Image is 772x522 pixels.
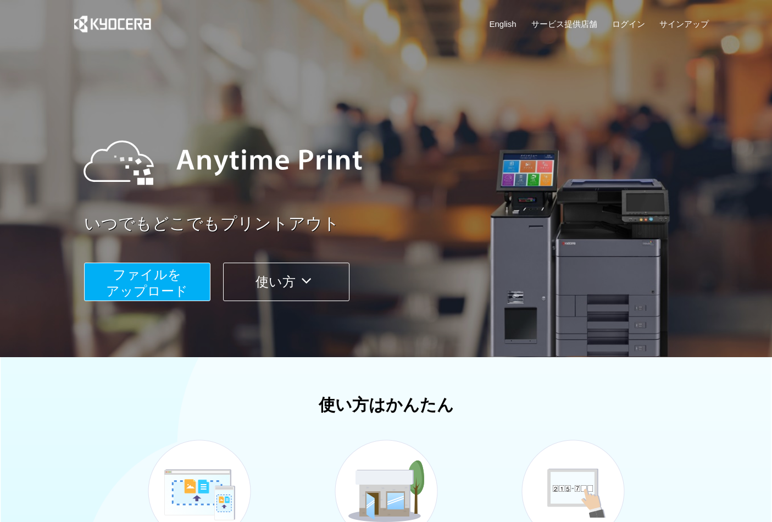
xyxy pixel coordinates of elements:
span: ファイルを ​​アップロード [106,267,188,298]
button: ファイルを​​アップロード [84,263,210,301]
a: English [490,18,516,30]
button: 使い方 [223,263,349,301]
a: サインアップ [659,18,709,30]
a: いつでもどこでもプリントアウト [84,212,716,236]
a: ログイン [612,18,645,30]
a: サービス提供店舗 [531,18,597,30]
